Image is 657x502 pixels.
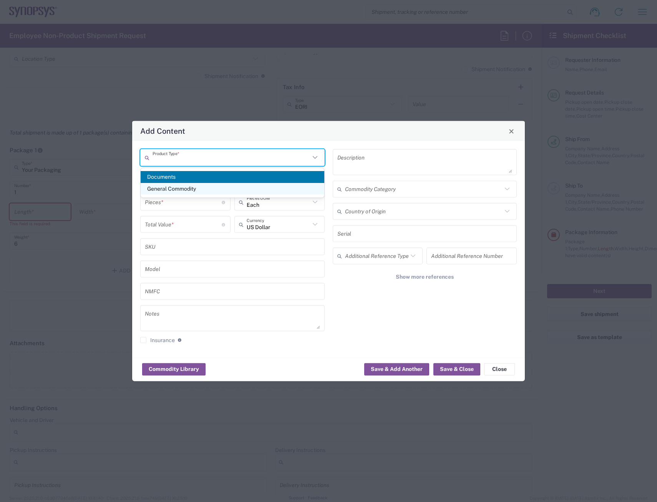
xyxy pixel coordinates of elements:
span: Show more references [396,273,454,281]
button: Save & Add Another [364,363,429,375]
button: Close [506,126,517,136]
h4: Add Content [140,125,185,136]
button: Close [484,363,515,375]
label: Insurance [140,337,175,343]
button: Commodity Library [142,363,206,375]
span: General Commodity [141,183,324,195]
button: Save & Close [433,363,480,375]
span: Documents [141,171,324,183]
